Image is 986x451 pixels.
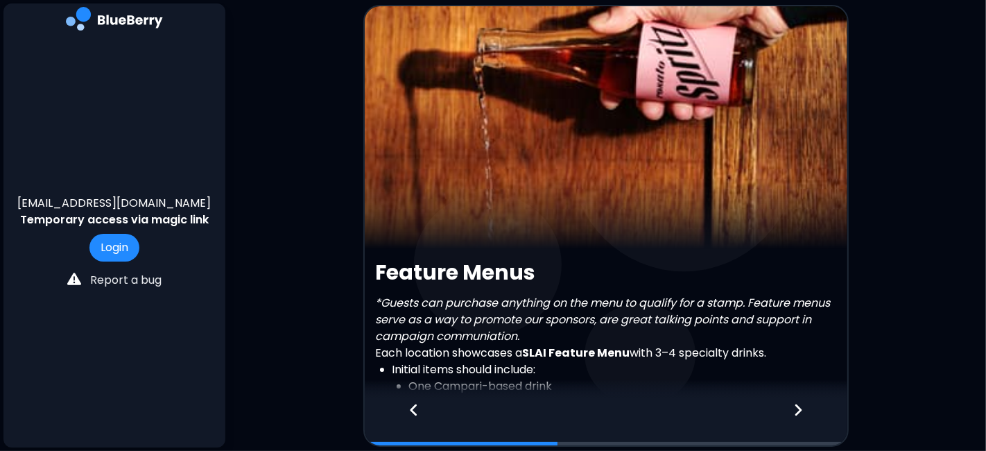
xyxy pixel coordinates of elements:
p: [EMAIL_ADDRESS][DOMAIN_NAME] [18,195,211,212]
button: Login [89,234,139,262]
p: Each location showcases a with 3–4 specialty drinks. [376,345,836,361]
p: Temporary access via magic link [20,212,209,228]
img: company logo [66,7,163,35]
p: Report a bug [91,272,162,289]
img: video thumbnail [365,6,847,249]
img: file icon [67,272,81,286]
h2: Feature Menus [376,260,836,285]
strong: SLAI Feature Menu [523,345,630,361]
a: Login [89,239,139,255]
em: *Guests can purchase anything on the menu to qualify for a stamp. Feature menus serve as a way to... [376,295,831,344]
li: One Campari-based drink [409,378,836,395]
